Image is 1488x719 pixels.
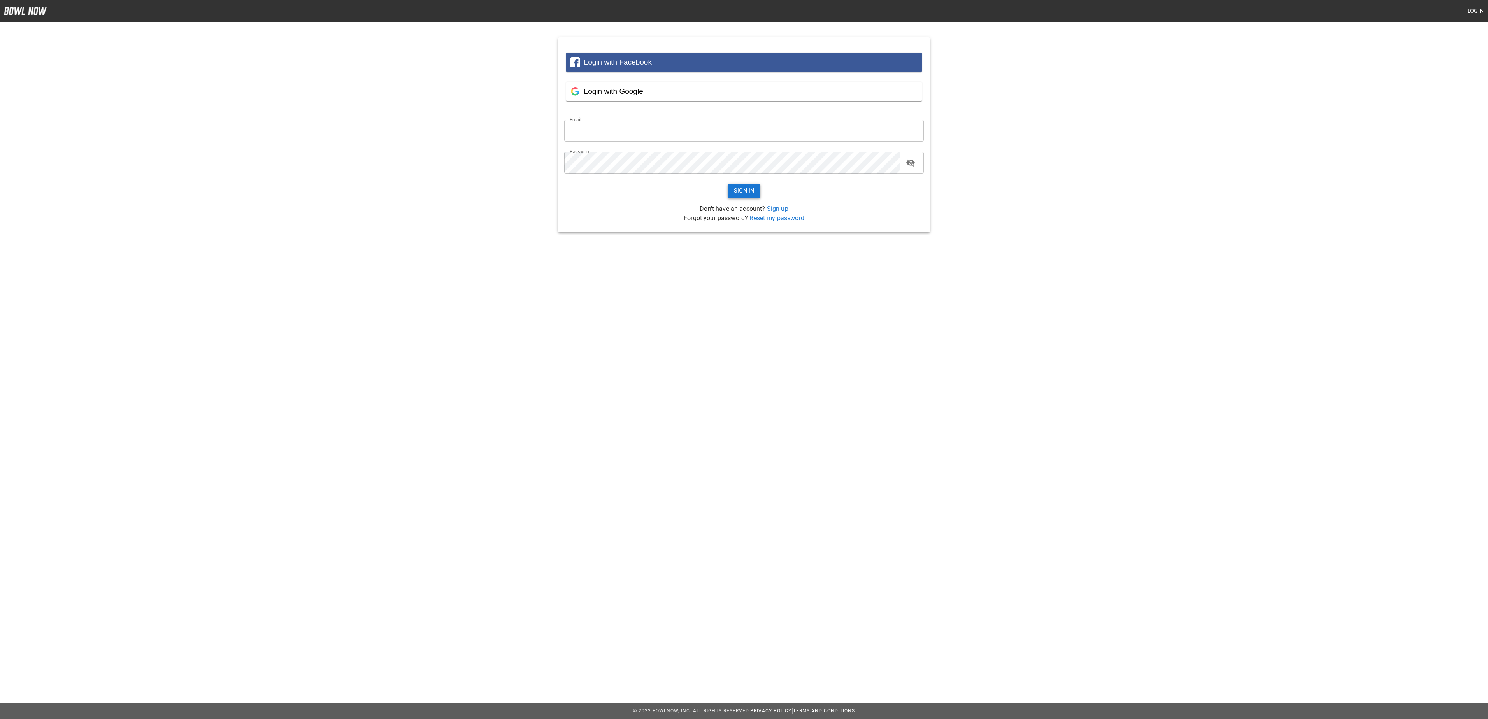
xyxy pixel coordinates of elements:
button: Login with Facebook [566,53,922,72]
a: Privacy Policy [750,708,791,714]
span: Login with Facebook [584,58,652,66]
p: Forgot your password? [564,214,924,223]
a: Reset my password [749,214,804,222]
p: Don't have an account? [564,204,924,214]
button: toggle password visibility [903,155,918,170]
button: Login [1463,4,1488,18]
a: Terms and Conditions [793,708,855,714]
span: Login with Google [584,87,643,95]
span: © 2022 BowlNow, Inc. All Rights Reserved. [633,708,750,714]
a: Sign up [767,205,788,212]
img: logo [4,7,47,15]
button: Sign In [728,184,761,198]
button: Login with Google [566,82,922,101]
